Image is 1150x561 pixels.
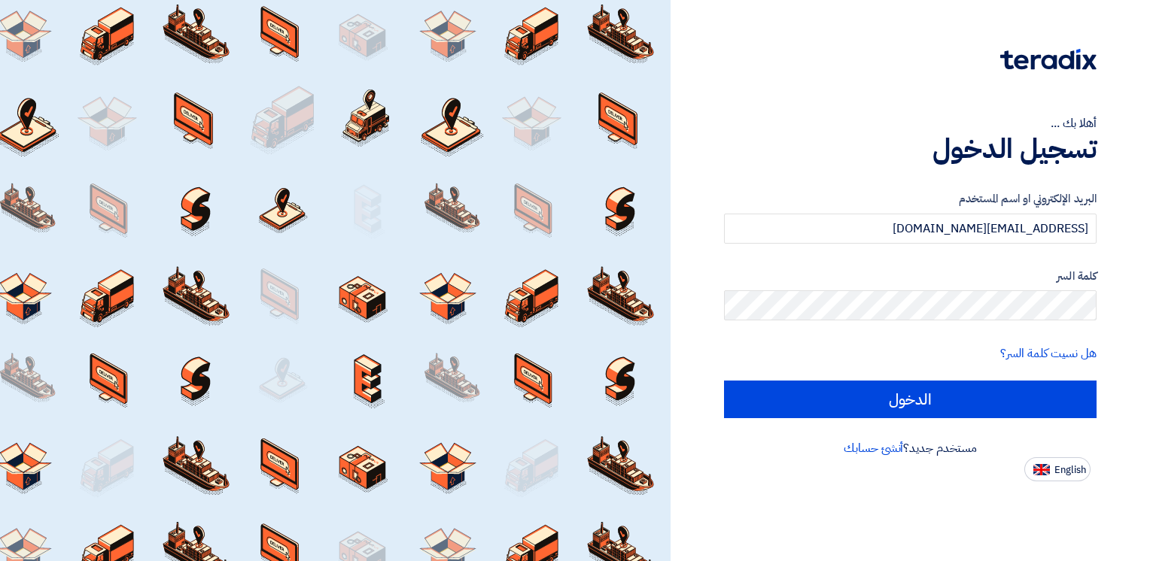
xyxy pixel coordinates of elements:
label: البريد الإلكتروني او اسم المستخدم [724,190,1097,208]
img: Teradix logo [1000,49,1097,70]
input: أدخل بريد العمل الإلكتروني او اسم المستخدم الخاص بك ... [724,214,1097,244]
button: English [1024,457,1091,481]
h1: تسجيل الدخول [724,132,1097,165]
input: الدخول [724,381,1097,418]
label: كلمة السر [724,268,1097,285]
span: English [1054,465,1086,475]
img: en-US.png [1033,464,1050,475]
a: هل نسيت كلمة السر؟ [1000,344,1097,362]
div: أهلا بك ... [724,114,1097,132]
a: أنشئ حسابك [844,439,903,457]
div: مستخدم جديد؟ [724,439,1097,457]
